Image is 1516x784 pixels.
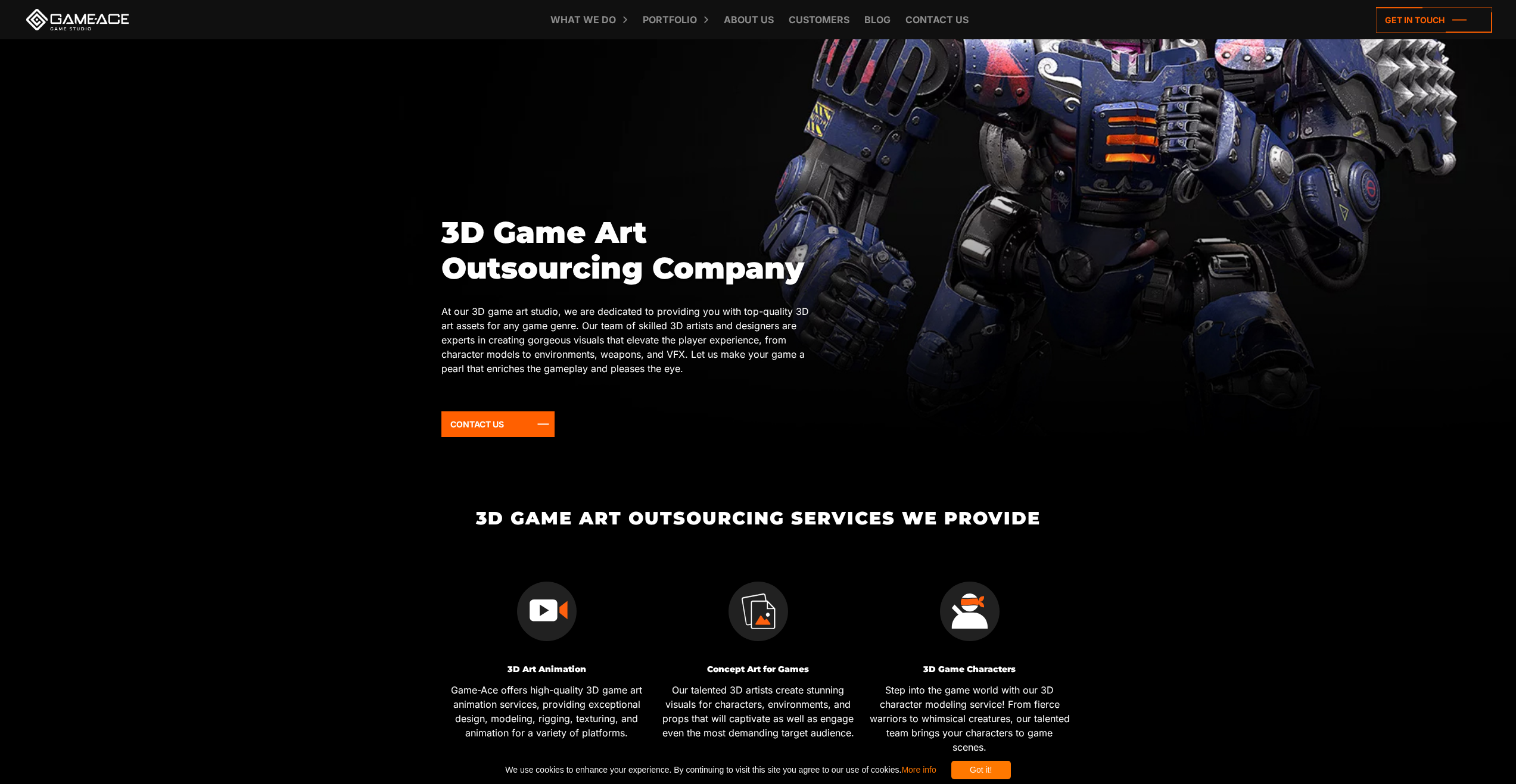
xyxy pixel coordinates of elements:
[951,761,1011,779] div: Got it!
[868,665,1071,674] h3: 3D Game Characters
[901,765,936,774] a: More info
[657,683,860,740] p: Our talented 3D artists create stunning visuals for characters, environments, and props that will...
[940,582,1000,641] img: Game character icon
[1376,7,1492,33] a: Get in touch
[657,665,860,674] h3: Concept Art for Games
[868,683,1071,754] p: Step into the game world with our 3D character modeling service! From fierce warriors to whimsica...
[441,508,1075,528] h2: 3D Game Art Outsourcing Services We Provide
[446,683,648,740] p: Game-Ace offers high-quality 3D game art animation services, providing exceptional design, modeli...
[446,665,648,674] h3: 3D Art Animation
[441,304,821,376] p: At our 3D game art studio, we are dedicated to providing you with top-quality 3D art assets for a...
[517,582,577,641] img: Game animation icon
[441,411,555,437] a: Contact Us
[505,761,936,779] span: We use cookies to enhance your experience. By continuing to visit this site you agree to our use ...
[441,215,821,286] h1: 3D Game Art Outsourcing Company
[729,582,788,641] img: Concept game art icon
